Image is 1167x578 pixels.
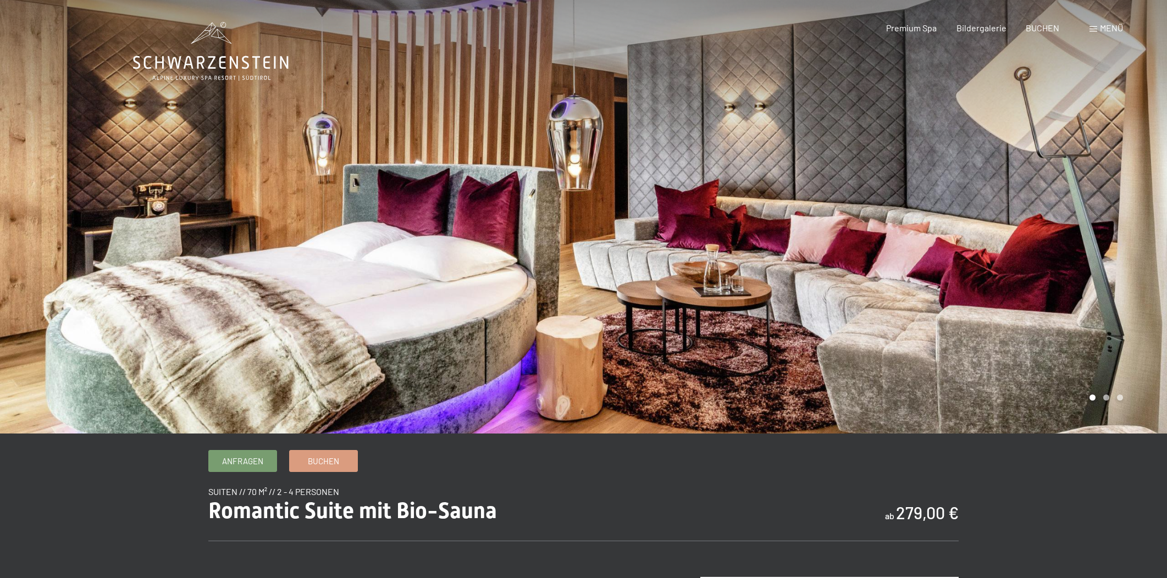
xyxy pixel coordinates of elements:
[1026,23,1059,33] a: BUCHEN
[896,503,959,523] b: 279,00 €
[209,451,276,471] a: Anfragen
[886,23,937,33] a: Premium Spa
[222,455,263,467] span: Anfragen
[308,455,339,467] span: Buchen
[956,23,1006,33] a: Bildergalerie
[1100,23,1123,33] span: Menü
[885,510,894,521] span: ab
[208,486,339,497] span: Suiten // 70 m² // 2 - 4 Personen
[208,498,497,524] span: Romantic Suite mit Bio-Sauna
[290,451,357,471] a: Buchen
